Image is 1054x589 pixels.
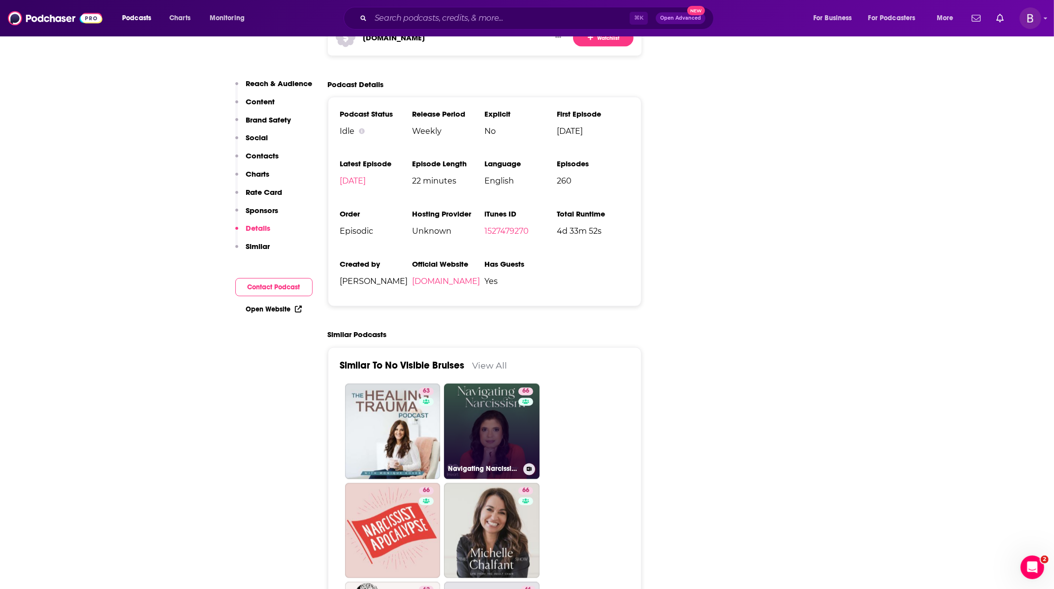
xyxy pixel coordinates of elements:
[522,486,529,496] span: 66
[340,360,465,372] a: Similar To No Visible Bruises
[210,11,245,25] span: Monitoring
[930,10,966,26] button: open menu
[660,16,701,21] span: Open Advanced
[235,242,270,260] button: Similar
[246,79,313,88] p: Reach & Audience
[246,223,271,233] p: Details
[1020,7,1041,29] span: Logged in as ben24837
[557,159,629,169] h3: Episodes
[484,109,557,119] h3: Explicit
[1021,556,1044,579] iframe: Intercom live chat
[423,486,430,496] span: 66
[345,483,441,579] a: 66
[557,126,629,136] span: [DATE]
[630,12,648,25] span: ⌘ K
[484,227,529,236] a: 1527479270
[992,10,1008,27] a: Show notifications dropdown
[687,6,705,15] span: New
[246,115,291,124] p: Brand Safety
[518,388,533,396] a: 66
[353,7,723,30] div: Search podcasts, credits, & more...
[484,126,557,136] span: No
[340,177,366,186] a: [DATE]
[235,97,275,115] button: Content
[573,29,634,47] button: Watchlist
[345,384,441,479] a: 63
[518,487,533,495] a: 66
[1041,556,1049,563] span: 2
[806,10,864,26] button: open menu
[340,159,413,169] h3: Latest Episode
[1020,7,1041,29] button: Show profile menu
[122,11,151,25] span: Podcasts
[444,483,540,579] a: 66
[484,277,557,286] span: Yes
[246,305,302,313] a: Open Website
[557,109,629,119] h3: First Episode
[419,388,434,396] a: 63
[363,33,425,42] a: [DOMAIN_NAME]
[412,277,480,286] a: [DOMAIN_NAME]
[371,10,630,26] input: Search podcasts, credits, & more...
[235,115,291,133] button: Brand Safety
[246,187,283,197] p: Rate Card
[340,126,413,136] div: Idle
[473,361,508,371] a: View All
[557,210,629,219] h3: Total Runtime
[235,133,268,151] button: Social
[246,133,268,142] p: Social
[340,109,413,119] h3: Podcast Status
[340,260,413,269] h3: Created by
[246,151,279,160] p: Contacts
[551,33,565,43] button: Show More Button
[412,227,484,236] span: Unknown
[8,9,102,28] img: Podchaser - Follow, Share and Rate Podcasts
[246,169,270,179] p: Charts
[412,177,484,186] span: 22 minutes
[484,260,557,269] h3: Has Guests
[412,159,484,169] h3: Episode Length
[246,242,270,251] p: Similar
[813,11,852,25] span: For Business
[169,11,191,25] span: Charts
[862,10,930,26] button: open menu
[235,151,279,169] button: Contacts
[328,330,387,340] h2: Similar Podcasts
[557,227,629,236] span: 4d 33m 52s
[340,277,413,286] span: [PERSON_NAME]
[588,34,619,42] span: Watchlist
[328,80,384,89] h2: Podcast Details
[423,387,430,397] span: 63
[235,223,271,242] button: Details
[203,10,257,26] button: open menu
[1020,7,1041,29] img: User Profile
[235,187,283,206] button: Rate Card
[412,260,484,269] h3: Official Website
[246,206,279,215] p: Sponsors
[484,159,557,169] h3: Language
[444,384,540,479] a: 66Navigating Narcissism with [PERSON_NAME]
[868,11,916,25] span: For Podcasters
[557,177,629,186] span: 260
[412,210,484,219] h3: Hosting Provider
[115,10,164,26] button: open menu
[412,109,484,119] h3: Release Period
[656,12,705,24] button: Open AdvancedNew
[235,169,270,187] button: Charts
[419,487,434,495] a: 66
[448,465,519,473] h3: Navigating Narcissism with [PERSON_NAME]
[484,177,557,186] span: English
[340,227,413,236] span: Episodic
[235,79,313,97] button: Reach & Audience
[522,387,529,397] span: 66
[235,278,313,296] button: Contact Podcast
[235,206,279,224] button: Sponsors
[412,126,484,136] span: Weekly
[484,210,557,219] h3: iTunes ID
[340,210,413,219] h3: Order
[937,11,954,25] span: More
[163,10,196,26] a: Charts
[246,97,275,106] p: Content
